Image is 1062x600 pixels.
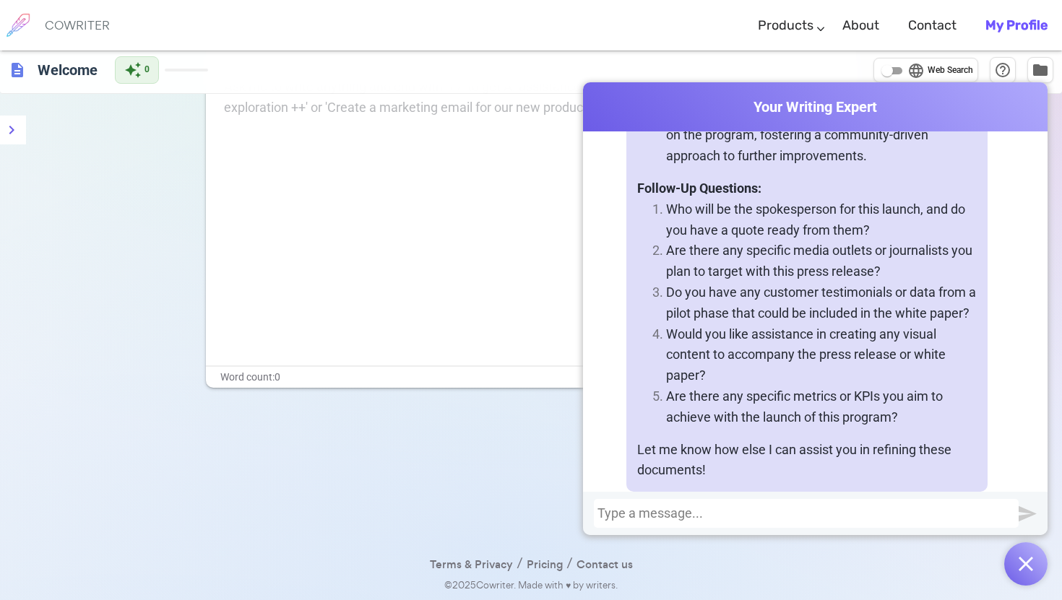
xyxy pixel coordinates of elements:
[666,282,977,324] p: Do you have any customer testimonials or data from a pilot phase that could be included in the wh...
[124,61,142,79] span: auto_awesome
[144,63,150,77] span: 0
[928,64,973,78] span: Web Search
[637,181,761,196] strong: Follow-Up Questions:
[513,554,527,573] span: /
[908,4,957,47] a: Contact
[907,62,925,79] span: language
[1032,61,1049,79] span: folder
[577,555,633,575] a: Contact us
[1019,557,1033,571] img: Open chat
[563,554,577,573] span: /
[666,324,977,386] p: Would you like assistance in creating any visual content to accompany the press release or white ...
[206,367,856,388] div: Word count: 0
[583,97,1048,118] span: Your Writing Expert
[637,440,977,482] p: Let me know how else I can assist you in refining these documents!
[9,61,26,79] span: description
[666,199,977,241] p: Who will be the spokesperson for this launch, and do you have a quote ready from them?
[666,386,977,428] p: Are there any specific metrics or KPIs you aim to achieve with the launch of this program?
[985,4,1048,47] a: My Profile
[1019,505,1037,523] img: Send
[45,19,110,32] h6: COWRITER
[430,555,513,575] a: Terms & Privacy
[1027,57,1053,83] button: Manage Documents
[666,240,977,282] p: Are there any specific media outlets or journalists you plan to target with this press release?
[985,17,1048,33] b: My Profile
[994,61,1011,79] span: help_outline
[32,56,103,84] h6: Click to edit title
[527,555,563,575] a: Pricing
[842,4,879,47] a: About
[758,4,813,47] a: Products
[666,105,977,167] p: Encourage readers to provide feedback on the program, fostering a community-driven approach to fu...
[990,57,1016,83] button: Help & Shortcuts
